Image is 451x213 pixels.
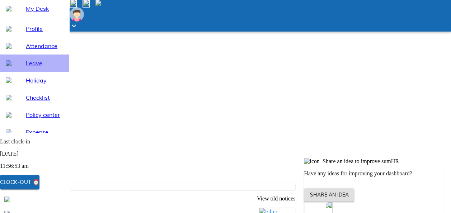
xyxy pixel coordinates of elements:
[11,183,295,190] p: No new notices
[310,190,348,199] span: Share an idea
[11,171,295,177] p: Noticeboard
[11,195,295,202] p: View old notices
[323,158,399,164] span: Share an idea to improve sumHR
[304,188,354,202] button: Share an idea
[70,7,84,22] img: Employee
[304,170,444,177] p: Have any ideas for improving your dashboard?
[304,158,320,165] img: icon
